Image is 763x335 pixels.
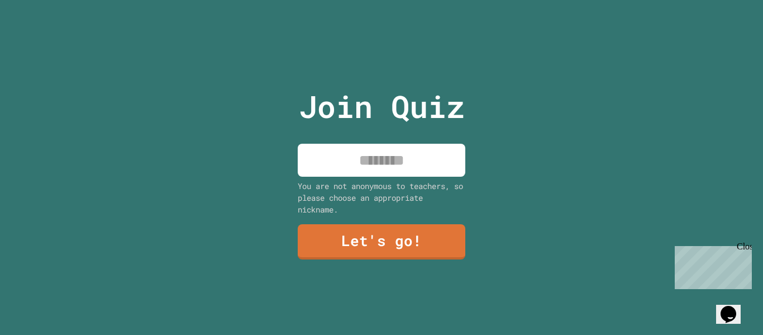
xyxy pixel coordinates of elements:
div: You are not anonymous to teachers, so please choose an appropriate nickname. [298,180,465,215]
div: Chat with us now!Close [4,4,77,71]
iframe: chat widget [670,242,752,289]
p: Join Quiz [299,83,465,130]
a: Let's go! [298,224,465,259]
iframe: chat widget [716,290,752,324]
